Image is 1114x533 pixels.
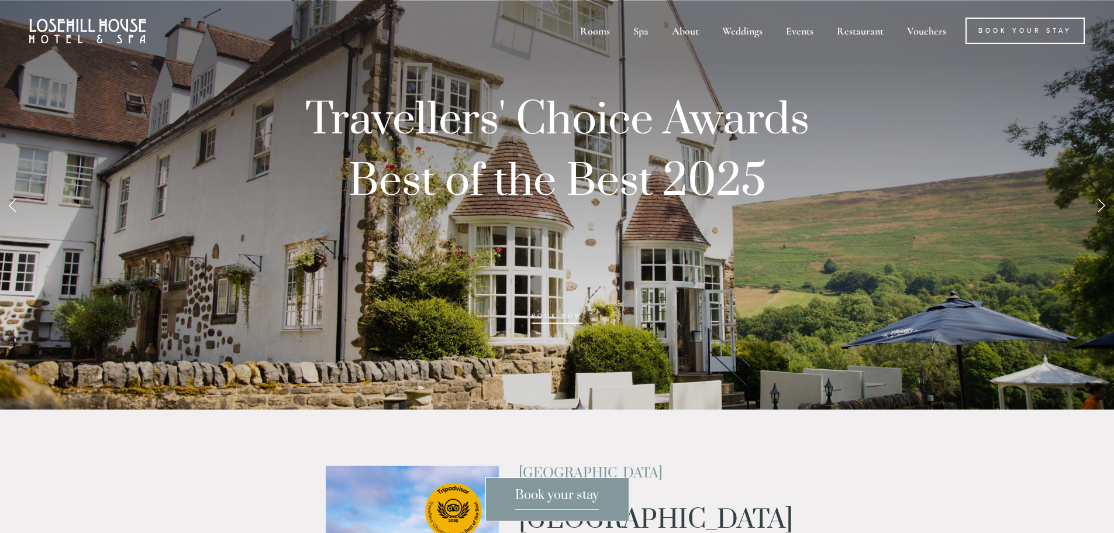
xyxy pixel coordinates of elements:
[896,18,957,44] a: Vouchers
[519,466,788,481] h2: [GEOGRAPHIC_DATA]
[623,18,659,44] div: Spa
[712,18,773,44] div: Weddings
[661,18,709,44] div: About
[570,18,620,44] div: Rooms
[515,487,599,510] span: Book your stay
[532,312,582,324] a: BOOK NOW
[29,19,146,43] img: Losehill House
[965,18,1085,44] a: Book Your Stay
[826,18,894,44] div: Restaurant
[259,90,856,335] p: Travellers' Choice Awards Best of the Best 2025
[485,477,629,521] a: Book your stay
[1088,187,1114,222] a: Next Slide
[775,18,824,44] div: Events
